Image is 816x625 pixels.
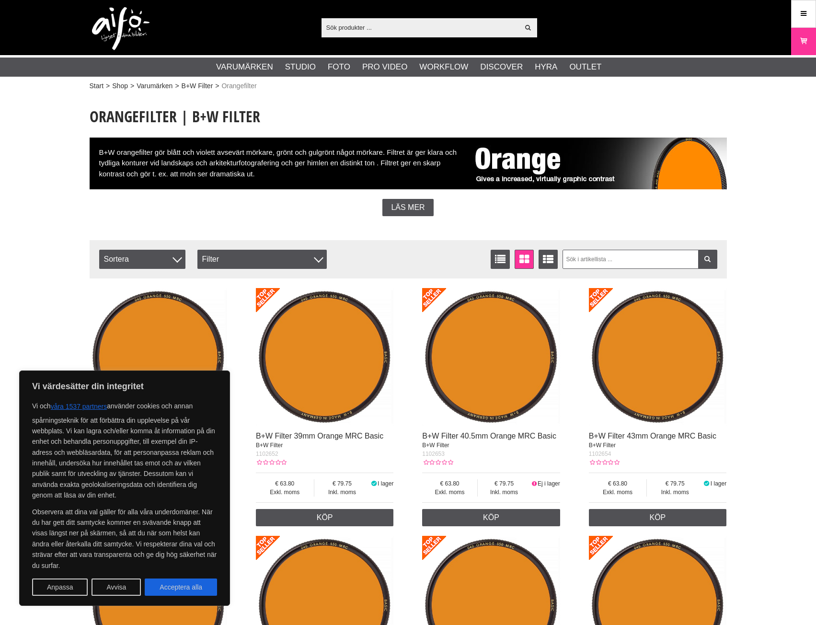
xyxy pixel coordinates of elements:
[711,480,726,487] span: I lager
[328,61,350,73] a: Foto
[182,81,213,91] a: B+W Filter
[112,81,128,91] a: Shop
[422,288,560,426] img: B+W Filter 40.5mm Orange MRC Basic
[256,432,383,440] a: B+W Filter 39mm Orange MRC Basic
[530,480,538,487] i: Ej i lager
[314,488,370,497] span: Inkl. moms
[468,138,727,189] img: B+W Orange Filter
[515,250,534,269] a: Fönstervisning
[256,509,394,526] a: Köp
[90,288,228,426] img: B+W Filter 37mm Orange MRC Basic
[647,488,703,497] span: Inkl. moms
[563,250,717,269] input: Sök i artikellista ...
[32,507,217,571] p: Observera att dina val gäller för alla våra underdomäner. När du har gett ditt samtycke kommer en...
[647,479,703,488] span: 79.75
[478,479,531,488] span: 79.75
[19,370,230,606] div: Vi värdesätter din integritet
[703,480,711,487] i: I lager
[256,442,283,449] span: B+W Filter
[589,509,727,526] a: Köp
[285,61,316,73] a: Studio
[422,458,453,467] div: Kundbetyg: 0
[569,61,601,73] a: Outlet
[130,81,134,91] span: >
[422,479,477,488] span: 63.80
[256,479,314,488] span: 63.80
[478,488,531,497] span: Inkl. moms
[216,61,273,73] a: Varumärken
[589,479,647,488] span: 63.80
[32,381,217,392] p: Vi värdesätter din integritet
[145,579,217,596] button: Acceptera alla
[137,81,172,91] a: Varumärken
[698,250,717,269] a: Filtrera
[90,81,104,91] a: Start
[391,203,425,212] span: Läs mer
[215,81,219,91] span: >
[256,458,287,467] div: Kundbetyg: 0
[589,432,716,440] a: B+W Filter 43mm Orange MRC Basic
[589,442,616,449] span: B+W Filter
[256,451,278,457] span: 1102652
[370,480,378,487] i: I lager
[422,488,477,497] span: Exkl. moms
[419,61,468,73] a: Workflow
[90,138,727,189] div: B+W orangefilter gör blått och violett avsevärt mörkare, grönt och gulgrönt något mörkare. Filtre...
[92,7,149,50] img: logo.png
[422,451,445,457] span: 1102653
[221,81,256,91] span: Orangefilter
[491,250,510,269] a: Listvisning
[378,480,393,487] span: I lager
[314,479,370,488] span: 79.75
[197,250,327,269] div: Filter
[90,106,727,127] h1: Orangefilter | B+W Filter
[175,81,179,91] span: >
[538,480,560,487] span: Ej i lager
[256,488,314,497] span: Exkl. moms
[422,432,556,440] a: B+W Filter 40.5mm Orange MRC Basic
[422,509,560,526] a: Köp
[106,81,110,91] span: >
[480,61,523,73] a: Discover
[589,488,647,497] span: Exkl. moms
[589,288,727,426] img: B+W Filter 43mm Orange MRC Basic
[422,442,449,449] span: B+W Filter
[99,250,185,269] span: Sortera
[92,579,141,596] button: Avvisa
[32,398,217,501] p: Vi och använder cookies och annan spårningsteknik för att förbättra din upplevelse på vår webbpla...
[589,451,611,457] span: 1102654
[322,20,519,35] input: Sök produkter ...
[32,579,88,596] button: Anpassa
[535,61,557,73] a: Hyra
[589,458,620,467] div: Kundbetyg: 0
[256,288,394,426] img: B+W Filter 39mm Orange MRC Basic
[539,250,558,269] a: Utökad listvisning
[51,398,107,415] button: våra 1537 partners
[362,61,407,73] a: Pro Video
